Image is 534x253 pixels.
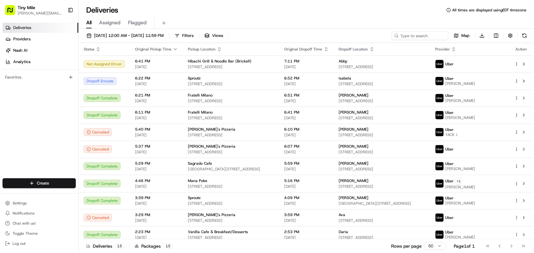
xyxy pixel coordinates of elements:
span: Analytics [13,59,31,65]
span: 6:41 PM [135,59,178,64]
span: [DATE] [135,235,178,240]
span: [DATE] [135,201,178,206]
span: 3:29 PM [135,212,178,217]
span: [STREET_ADDRESS] [339,167,425,172]
button: Chat with us! [3,219,76,228]
div: 💻 [53,142,58,147]
span: [PERSON_NAME] [445,235,475,240]
a: 💻API Documentation [51,138,104,150]
span: [DATE] [284,132,329,138]
span: [DATE] [24,98,37,103]
img: uber-new-logo.jpeg [436,128,444,136]
span: Assigned [99,19,121,26]
span: [DATE] [135,98,178,103]
span: Original Pickup Time [135,47,171,52]
button: Canceled [84,214,112,221]
span: Sagrado Cafe [188,161,212,166]
span: Pylon [63,156,76,161]
span: 3:59 PM [284,212,329,217]
h1: Deliveries [86,5,118,15]
button: Views [202,31,226,40]
a: Nash AI [3,45,78,56]
span: 5:37 PM [135,144,178,149]
img: uber-new-logo.jpeg [436,111,444,119]
span: 3:39 PM [135,195,178,200]
span: [STREET_ADDRESS] [188,132,274,138]
span: [PERSON_NAME] [445,98,475,103]
span: 5:29 PM [135,161,178,166]
span: • [21,98,23,103]
span: Log out [13,241,25,246]
div: Canceled [84,128,112,136]
span: [PERSON_NAME] [339,93,369,98]
span: Uber [445,179,454,184]
button: [DATE] 12:00 AM - [DATE] 11:59 PM [84,31,166,40]
span: Sproutz [188,76,201,81]
span: [PERSON_NAME] [339,127,369,132]
div: 15 [115,243,124,249]
span: Original Dropoff Time [284,47,323,52]
span: [DATE] [135,167,178,172]
span: Hibachi Grill & Noodle Bar (Brickell) [188,59,251,64]
span: [DATE] [135,81,178,86]
span: [DATE] [135,64,178,69]
span: Chat with us! [13,221,36,226]
span: Tiny Mile [18,4,35,11]
span: Deliveries [13,25,31,31]
span: Settings [13,201,27,206]
span: [PERSON_NAME] [339,195,369,200]
span: [DATE] [284,167,329,172]
div: Start new chat [28,60,103,67]
div: Action [514,47,528,52]
span: 4:09 PM [284,195,329,200]
div: 📗 [6,142,11,147]
span: Map [461,33,469,38]
img: Nash [6,6,19,19]
span: Providers [13,36,31,42]
p: Rows per page [391,243,422,249]
span: Fratelli Milano [188,110,213,115]
span: [PERSON_NAME] [445,185,475,190]
button: Notifications [3,209,76,218]
span: [PERSON_NAME] [339,144,369,149]
span: [PERSON_NAME] [339,178,369,183]
span: Uber [445,147,454,152]
span: [PERSON_NAME]'s Pizzeria [188,212,235,217]
img: uber-new-logo.jpeg [436,214,444,222]
div: Page 1 of 1 [454,243,475,249]
button: [PERSON_NAME][EMAIL_ADDRESS] [18,11,63,16]
img: uber-new-logo.jpeg [436,145,444,153]
a: Providers [3,34,78,44]
span: Flagged [128,19,147,26]
span: [STREET_ADDRESS] [188,218,274,223]
div: Packages [135,243,173,249]
button: Start new chat [107,62,115,70]
button: Log out [3,239,76,248]
span: [PERSON_NAME] [339,110,369,115]
button: Canceled [84,145,112,153]
span: [PERSON_NAME]'s Pizzeria [188,127,235,132]
p: Welcome 👋 [6,25,115,35]
span: [STREET_ADDRESS] [339,218,425,223]
button: See all [98,81,115,88]
span: [DATE] [284,98,329,103]
span: Knowledge Base [13,141,48,147]
span: Nash AI [13,48,27,53]
span: Toggle Theme [13,231,38,236]
span: [STREET_ADDRESS] [188,115,274,121]
button: Tiny Mile[PERSON_NAME][EMAIL_ADDRESS] [3,3,65,18]
span: [STREET_ADDRESS] [188,81,274,86]
span: 6:51 PM [284,93,329,98]
span: Uber [445,230,454,235]
span: [STREET_ADDRESS] [188,98,274,103]
span: 5:40 PM [135,127,178,132]
div: Deliveries [86,243,124,249]
button: Settings [3,199,76,208]
span: [STREET_ADDRESS] [339,81,425,86]
span: Notifications [13,211,35,216]
img: uber-new-logo.jpeg [436,162,444,170]
span: Provider [435,47,450,52]
span: [DATE] [56,115,69,120]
